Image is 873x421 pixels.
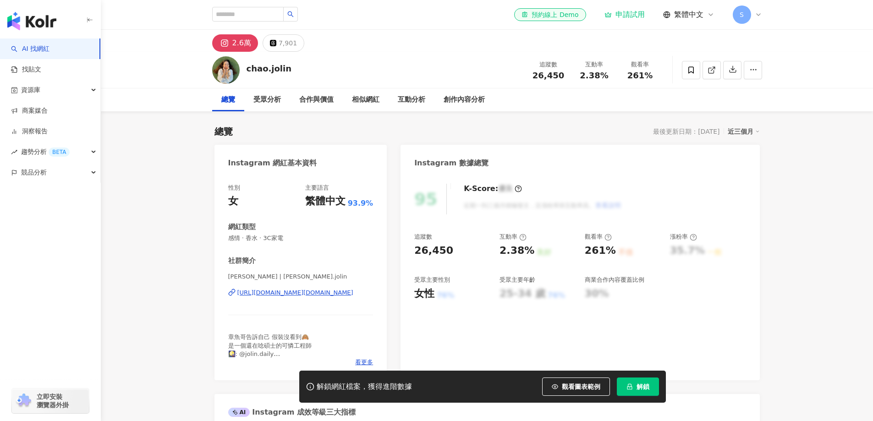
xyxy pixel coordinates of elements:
div: 追蹤數 [414,233,432,241]
span: 繁體中文 [674,10,703,20]
div: 互動率 [500,233,527,241]
span: search [287,11,294,17]
a: 商案媒合 [11,106,48,115]
div: 互動率 [577,60,612,69]
span: 看更多 [355,358,373,366]
div: 總覽 [214,125,233,138]
div: Instagram 數據總覽 [414,158,489,168]
span: 立即安裝 瀏覽器外掛 [37,393,69,409]
div: 預約線上 Demo [522,10,578,19]
span: 解鎖 [637,383,649,390]
button: 觀看圖表範例 [542,377,610,396]
div: 繁體中文 [305,194,346,208]
div: Instagram 網紅基本資料 [228,158,317,168]
button: 7,901 [263,34,304,52]
span: 趨勢分析 [21,142,70,162]
span: 感情 · 香水 · 3C家電 [228,234,373,242]
div: 女 [228,194,238,208]
div: 網紅類型 [228,222,256,232]
span: 26,450 [533,71,564,80]
div: 漲粉率 [670,233,697,241]
div: 觀看率 [623,60,658,69]
button: 解鎖 [617,377,659,396]
div: 觀看率 [585,233,612,241]
span: 觀看圖表範例 [562,383,600,390]
div: chao.jolin [247,63,292,74]
span: 261% [627,71,653,80]
a: 洞察報告 [11,127,48,136]
div: 追蹤數 [531,60,566,69]
div: 2.6萬 [232,37,251,49]
div: 總覽 [221,94,235,105]
div: 性別 [228,184,240,192]
a: chrome extension立即安裝 瀏覽器外掛 [12,388,89,413]
span: rise [11,149,17,155]
span: 2.38% [580,71,608,80]
div: 解鎖網紅檔案，獲得進階數據 [317,382,412,392]
span: S [740,10,744,20]
div: 最後更新日期：[DATE] [653,128,719,135]
img: KOL Avatar [212,56,240,84]
span: 資源庫 [21,80,40,100]
span: lock [626,383,633,390]
div: 受眾主要年齡 [500,276,535,284]
div: 社群簡介 [228,256,256,266]
a: searchAI 找網紅 [11,44,49,54]
a: [URL][DOMAIN_NAME][DOMAIN_NAME] [228,289,373,297]
div: 相似網紅 [352,94,379,105]
div: [URL][DOMAIN_NAME][DOMAIN_NAME] [237,289,353,297]
div: 受眾主要性別 [414,276,450,284]
div: 近三個月 [728,126,760,137]
a: 找貼文 [11,65,41,74]
div: 創作內容分析 [444,94,485,105]
img: logo [7,12,56,30]
span: [PERSON_NAME] | [PERSON_NAME].jolin [228,273,373,281]
div: 7,901 [279,37,297,49]
span: 93.9% [348,198,373,208]
div: 互動分析 [398,94,425,105]
button: 2.6萬 [212,34,258,52]
div: K-Score : [464,184,522,194]
a: 預約線上 Demo [514,8,586,21]
div: 主要語言 [305,184,329,192]
span: 章魚哥告訴自己 假裝沒看到🙈 是一個還在唸碩士的可憐工程師 🎑: @jolin.daily 🍕：#酒令ㄉ吃肥肥日記 - 合作邀約📩 [EMAIL_ADDRESS][DOMAIN_NAME] [228,334,332,390]
div: 女性 [414,287,434,301]
div: 受眾分析 [253,94,281,105]
div: 26,450 [414,244,453,258]
div: 2.38% [500,244,534,258]
img: chrome extension [15,394,33,408]
div: 合作與價值 [299,94,334,105]
div: BETA [49,148,70,157]
a: 申請試用 [604,10,645,19]
div: AI [228,408,250,417]
span: 競品分析 [21,162,47,183]
div: 商業合作內容覆蓋比例 [585,276,644,284]
div: 261% [585,244,616,258]
div: Instagram 成效等級三大指標 [228,407,356,417]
